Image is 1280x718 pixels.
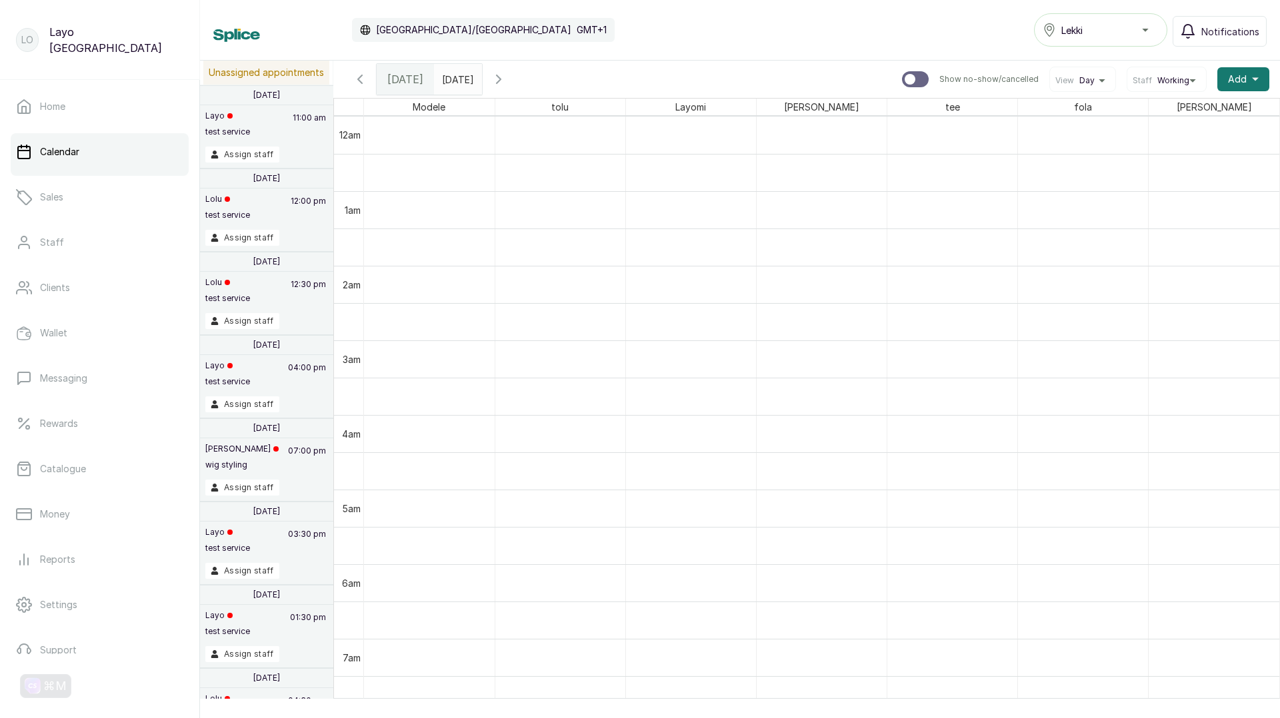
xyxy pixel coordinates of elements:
p: [DATE] [253,673,280,683]
button: ViewDay [1055,75,1110,86]
span: tolu [549,99,571,115]
span: Lekki [1061,23,1083,37]
p: 11:00 am [291,111,328,147]
div: 5am [339,502,363,516]
p: test service [205,376,250,387]
button: Assign staff [205,230,279,246]
p: Sales [40,190,63,204]
p: [DATE] [253,423,280,434]
p: Staff [40,236,64,249]
span: Layomi [673,99,709,115]
p: Money [40,508,70,521]
button: Assign staff [205,396,279,412]
p: Layo [205,111,250,121]
div: [DATE] [377,64,434,95]
p: GMT+1 [577,23,607,37]
p: Lolu [205,194,250,204]
p: 12:00 pm [289,194,328,230]
p: [DATE] [253,506,280,517]
button: Add [1217,67,1269,91]
p: Support [40,643,77,657]
p: test service [205,626,250,637]
p: test service [205,210,250,220]
a: Wallet [11,314,189,352]
span: Modele [410,99,448,115]
a: Rewards [11,405,189,442]
span: Notifications [1201,25,1259,39]
span: [DATE] [387,71,423,87]
p: LO [21,33,33,47]
p: [DATE] [253,173,280,184]
p: 01:30 pm [288,610,328,646]
button: Notifications [1173,16,1267,47]
button: Assign staff [205,147,279,163]
p: test service [205,127,250,137]
p: Messaging [40,372,87,385]
p: Catalogue [40,462,86,476]
button: Assign staff [205,563,279,579]
a: Sales [11,179,189,216]
a: Support [11,631,189,669]
div: 1am [342,203,363,217]
p: Layo [205,610,250,621]
a: Settings [11,586,189,623]
p: 03:30 pm [286,527,328,563]
p: Calendar [40,145,79,159]
button: Assign staff [205,646,279,662]
button: Lekki [1034,13,1167,47]
p: 07:00 pm [286,444,328,480]
p: Rewards [40,417,78,430]
span: Staff [1133,75,1152,86]
p: [GEOGRAPHIC_DATA]/[GEOGRAPHIC_DATA] [376,23,571,37]
a: Staff [11,224,189,261]
a: Catalogue [11,450,189,488]
span: Day [1079,75,1095,86]
span: Working [1157,75,1189,86]
div: 6am [339,576,363,590]
span: fola [1071,99,1095,115]
p: Lolu [205,277,250,288]
div: 4am [339,427,363,441]
p: [DATE] [253,589,280,600]
p: Show no-show/cancelled [939,74,1039,85]
div: 2am [340,278,363,292]
p: Clients [40,281,70,294]
p: [DATE] [253,340,280,350]
a: Messaging [11,360,189,397]
p: Reports [40,553,75,566]
div: ⌘M [43,679,67,693]
div: 3am [340,352,363,366]
a: Calendar [11,133,189,171]
a: Clients [11,269,189,306]
p: [DATE] [253,256,280,267]
p: test service [205,293,250,304]
span: View [1055,75,1074,86]
p: Lolu [205,693,250,704]
button: StaffWorking [1133,75,1201,86]
span: tee [943,99,963,115]
a: Money [11,496,189,533]
p: Home [40,100,65,113]
p: [PERSON_NAME] [205,444,279,454]
span: [PERSON_NAME] [781,99,862,115]
button: Assign staff [205,313,279,329]
a: Reports [11,541,189,578]
p: Layo [205,527,250,538]
div: 7am [340,651,363,665]
button: Assign staff [205,480,279,496]
p: 12:30 pm [289,277,328,313]
p: 04:00 pm [286,360,328,396]
p: Wallet [40,326,67,340]
p: Unassigned appointments [203,61,329,85]
p: [DATE] [253,90,280,101]
p: Layo [GEOGRAPHIC_DATA] [49,24,183,56]
a: Home [11,88,189,125]
p: test service [205,543,250,553]
span: Add [1228,73,1247,86]
p: wig styling [205,460,279,470]
p: Settings [40,598,77,611]
p: Layo [205,360,250,371]
span: [PERSON_NAME] [1174,99,1255,115]
div: 12am [337,128,363,142]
